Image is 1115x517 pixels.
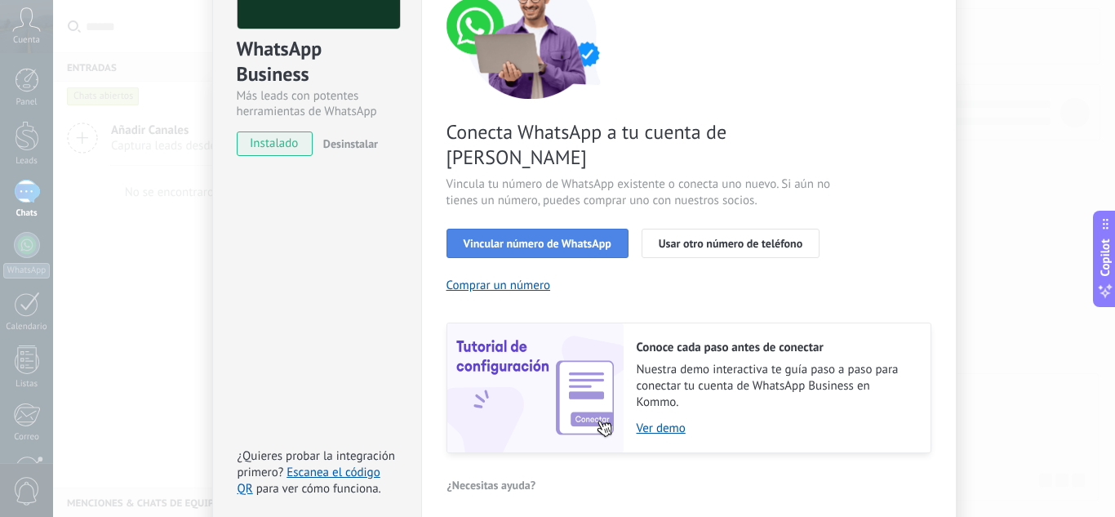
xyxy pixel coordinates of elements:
h2: Conoce cada paso antes de conectar [637,340,914,355]
div: Más leads con potentes herramientas de WhatsApp [237,88,398,119]
span: instalado [238,131,312,156]
span: Vincular número de WhatsApp [464,238,611,249]
a: Escanea el código QR [238,465,380,497]
span: Nuestra demo interactiva te guía paso a paso para conectar tu cuenta de WhatsApp Business en Kommo. [637,362,914,411]
span: ¿Necesitas ayuda? [447,479,536,491]
span: Usar otro número de teléfono [659,238,802,249]
a: Ver demo [637,421,914,436]
span: Desinstalar [323,136,378,151]
button: Comprar un número [446,278,551,293]
div: WhatsApp Business [237,36,398,88]
span: Copilot [1097,238,1113,276]
button: ¿Necesitas ayuda? [446,473,537,497]
button: Desinstalar [317,131,378,156]
span: Conecta WhatsApp a tu cuenta de [PERSON_NAME] [446,119,835,170]
button: Vincular número de WhatsApp [446,229,629,258]
span: ¿Quieres probar la integración primero? [238,448,396,480]
button: Usar otro número de teléfono [642,229,820,258]
span: para ver cómo funciona. [256,481,381,497]
span: Vincula tu número de WhatsApp existente o conecta uno nuevo. Si aún no tienes un número, puedes c... [446,176,835,209]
